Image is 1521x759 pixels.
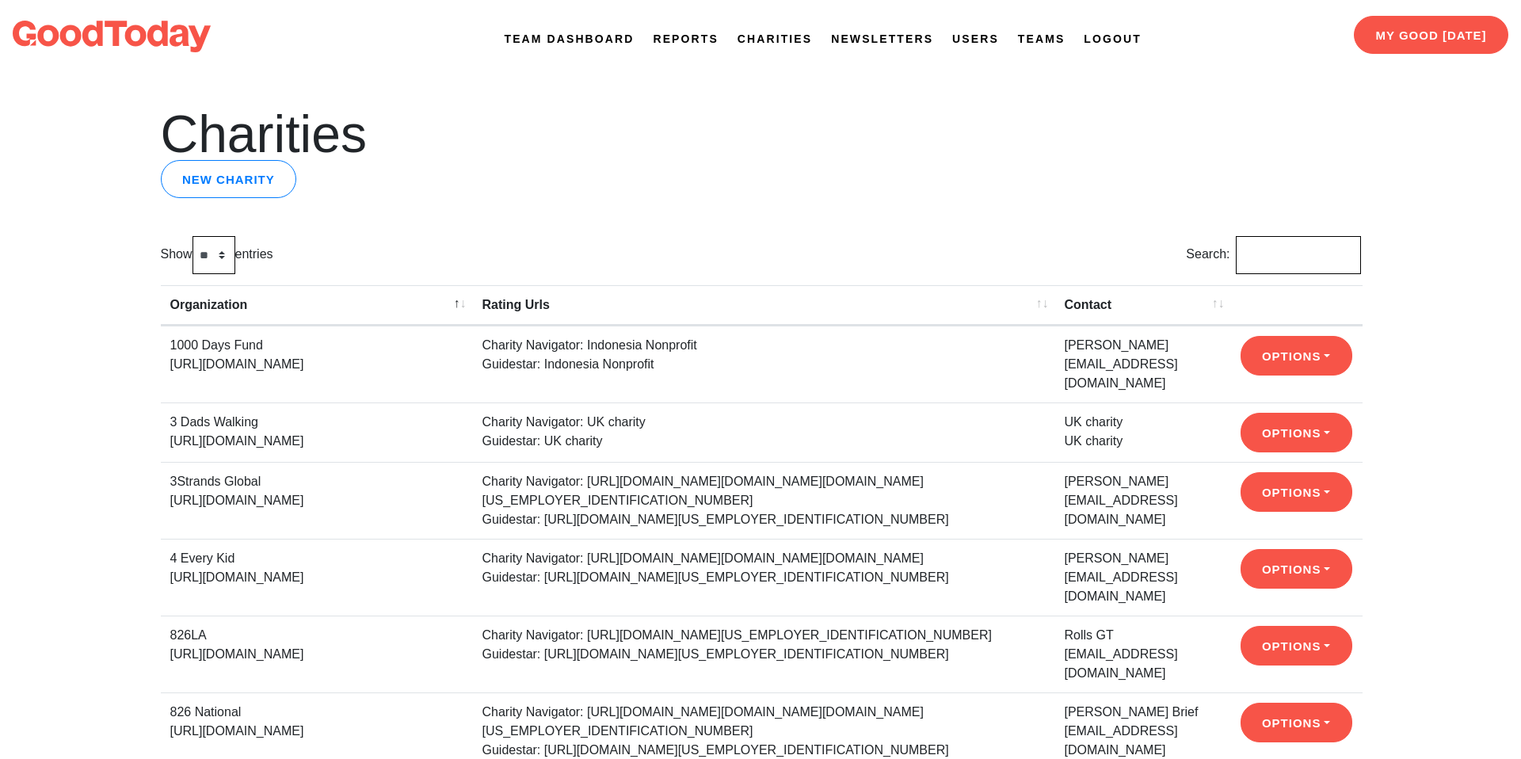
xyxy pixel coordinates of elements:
[1084,31,1141,48] a: Logout
[13,21,211,52] img: logo-dark-da6b47b19159aada33782b937e4e11ca563a98e0ec6b0b8896e274de7198bfd4.svg
[1236,236,1361,274] input: Search:
[1241,549,1352,589] button: Options
[1055,402,1231,462] td: UK charity UK charity
[161,462,473,539] td: 3Strands Global [URL][DOMAIN_NAME]
[1241,626,1352,666] button: Options
[831,31,933,48] a: Newsletters
[1241,336,1352,376] button: Options
[473,326,1055,402] td: Charity Navigator: Indonesia Nonprofit Guidestar: Indonesia Nonprofit
[161,539,473,616] td: 4 Every Kid [URL][DOMAIN_NAME]
[1055,539,1231,616] td: [PERSON_NAME] [EMAIL_ADDRESS][DOMAIN_NAME]
[161,285,473,326] th: Organization: activate to sort column descending
[505,31,635,48] a: Team Dashboard
[952,31,999,48] a: Users
[473,402,1055,462] td: Charity Navigator: UK charity Guidestar: UK charity
[1055,616,1231,692] td: Rolls GT [EMAIL_ADDRESS][DOMAIN_NAME]
[473,539,1055,616] td: Charity Navigator: [URL][DOMAIN_NAME][DOMAIN_NAME][DOMAIN_NAME] Guidestar: [URL][DOMAIN_NAME][US_...
[161,326,473,402] td: 1000 Days Fund [URL][DOMAIN_NAME]
[1186,236,1360,274] label: Search:
[653,31,718,48] a: Reports
[161,616,473,692] td: 826LA [URL][DOMAIN_NAME]
[473,462,1055,539] td: Charity Navigator: [URL][DOMAIN_NAME][DOMAIN_NAME][DOMAIN_NAME][US_EMPLOYER_IDENTIFICATION_NUMBER...
[473,285,1055,326] th: Rating Urls: activate to sort column ascending
[161,160,297,198] a: New Charity
[1241,472,1352,512] button: Options
[193,236,235,274] select: Showentries
[738,31,812,48] a: Charities
[1241,703,1352,742] button: Options
[161,402,473,462] td: 3 Dads Walking [URL][DOMAIN_NAME]
[1055,462,1231,539] td: [PERSON_NAME] [EMAIL_ADDRESS][DOMAIN_NAME]
[1055,285,1231,326] th: Contact: activate to sort column ascending
[161,236,273,274] label: Show entries
[1055,326,1231,402] td: [PERSON_NAME] [EMAIL_ADDRESS][DOMAIN_NAME]
[161,108,1361,160] h1: Charities
[1354,16,1508,54] a: My Good [DATE]
[473,616,1055,692] td: Charity Navigator: [URL][DOMAIN_NAME][US_EMPLOYER_IDENTIFICATION_NUMBER] Guidestar: [URL][DOMAIN_...
[1018,31,1065,48] a: Teams
[1241,413,1352,452] button: Options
